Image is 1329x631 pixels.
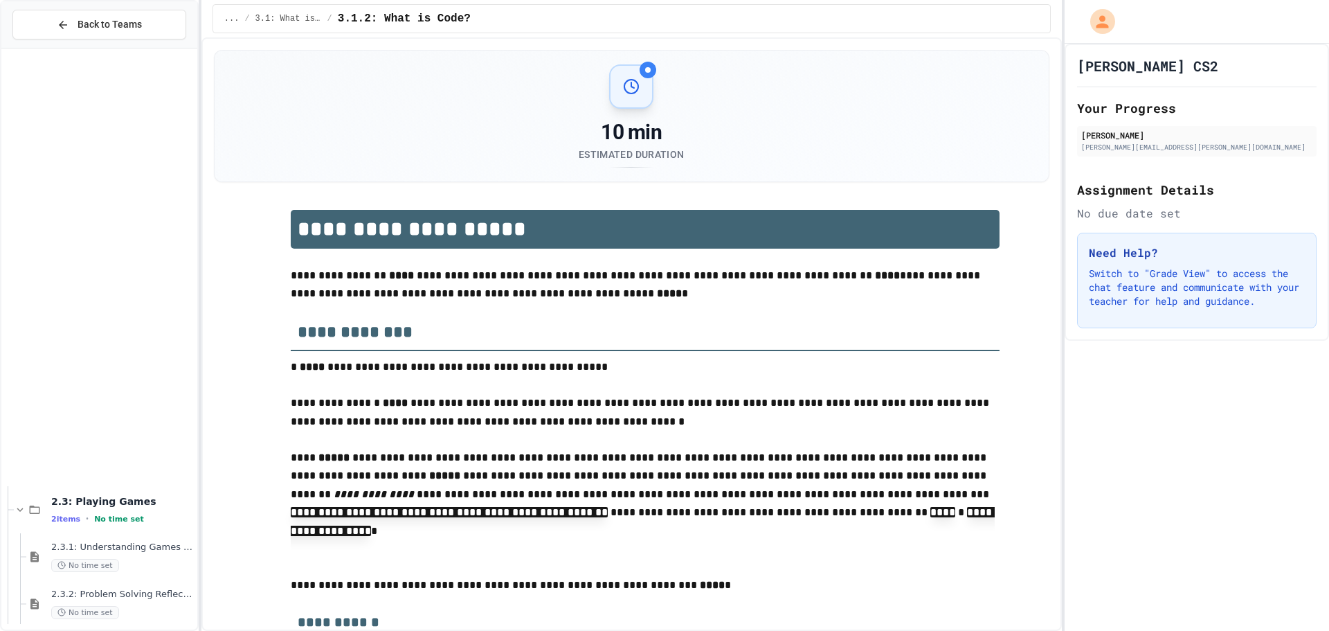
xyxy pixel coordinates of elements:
[1077,56,1218,75] h1: [PERSON_NAME] CS2
[51,606,119,619] span: No time set
[579,148,684,161] div: Estimated Duration
[51,559,119,572] span: No time set
[1089,245,1305,261] h3: Need Help?
[224,13,239,24] span: ...
[78,17,142,32] span: Back to Teams
[1089,267,1305,308] p: Switch to "Grade View" to access the chat feature and communicate with your teacher for help and ...
[1076,6,1119,37] div: My Account
[51,515,80,524] span: 2 items
[51,495,195,508] span: 2.3: Playing Games
[1271,576,1315,617] iframe: chat widget
[94,515,144,524] span: No time set
[51,589,195,601] span: 2.3.2: Problem Solving Reflection
[51,542,195,553] span: 2.3.1: Understanding Games with Flowcharts
[1081,129,1312,141] div: [PERSON_NAME]
[1077,98,1317,118] h2: Your Progress
[1077,180,1317,199] h2: Assignment Details
[1081,142,1312,152] div: [PERSON_NAME][EMAIL_ADDRESS][PERSON_NAME][DOMAIN_NAME]
[1077,205,1317,222] div: No due date set
[86,513,89,524] span: •
[255,13,322,24] span: 3.1: What is Code?
[338,10,471,27] span: 3.1.2: What is Code?
[579,120,684,145] div: 10 min
[327,13,332,24] span: /
[12,10,186,39] button: Back to Teams
[244,13,249,24] span: /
